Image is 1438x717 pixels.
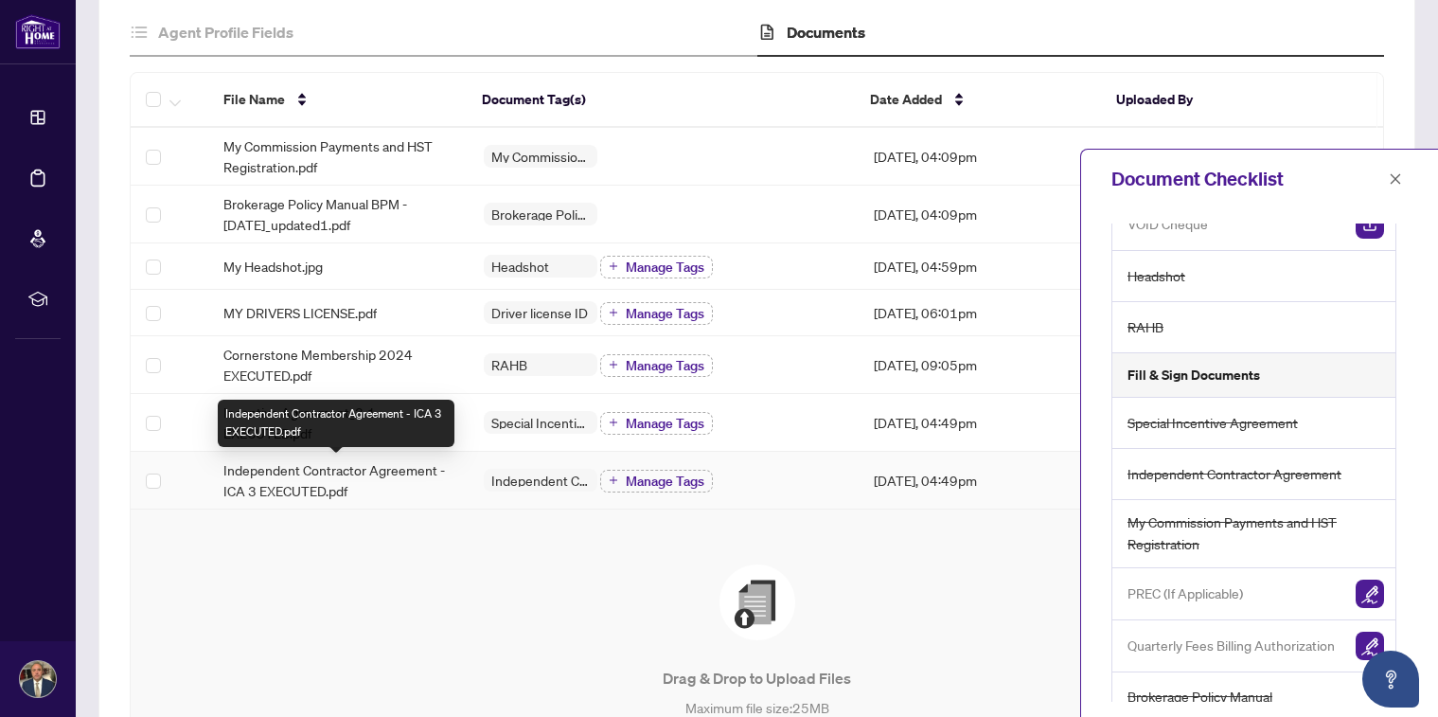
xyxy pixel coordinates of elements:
span: plus [609,261,618,271]
span: Special Incentive Agreement [1127,412,1298,434]
span: My Commission Payments and HST Registration [484,150,597,163]
h4: Agent Profile Fields [158,21,293,44]
span: File Name [223,89,285,110]
img: Upload Document [1356,210,1384,239]
span: Manage Tags [626,417,704,430]
div: Document Checklist [1111,165,1383,193]
span: VOID Cheque [1127,213,1208,235]
span: PREC (If Applicable) [1127,583,1243,604]
h5: Fill & Sign Documents [1127,365,1260,385]
span: Date Added [870,89,942,110]
h4: Documents [787,21,865,44]
td: [DATE], 04:09pm [859,128,1106,186]
button: Manage Tags [600,354,713,377]
span: Manage Tags [626,260,704,274]
span: RAHB [484,358,535,371]
img: Sign Document [1356,580,1384,608]
span: Independent Contractor Agreement [484,474,597,487]
td: [DATE], 04:59pm [859,243,1106,290]
img: Sign Document [1356,632,1384,660]
span: Manage Tags [626,307,704,320]
button: Manage Tags [600,470,713,493]
td: [PERSON_NAME] [1105,128,1300,186]
span: My Headshot.jpg [223,256,323,277]
button: Open asap [1362,651,1419,708]
td: [DATE], 04:49pm [859,394,1106,452]
span: RAHB [1127,316,1163,338]
span: plus [609,475,618,485]
button: Manage Tags [600,256,713,278]
td: [DATE], 06:01pm [859,290,1106,336]
img: File Upload [719,565,795,640]
span: plus [609,360,618,369]
th: Document Tag(s) [467,73,855,128]
span: Driver license ID [484,306,595,319]
span: Independent Contractor Agreement - ICA 3 EXECUTED.pdf [223,459,453,501]
button: Logo [1338,141,1368,171]
button: Manage Tags [600,302,713,325]
div: Independent Contractor Agreement - ICA 3 EXECUTED.pdf [218,400,454,447]
td: [DATE], 04:49pm [859,452,1106,510]
span: My Commission Payments and HST Registration [1127,511,1384,556]
span: Brokerage Policy Manual [484,207,597,221]
span: My Commission Payments and HST Registration.pdf [223,135,453,177]
span: Quarterly Fees Billing Authorization [1127,635,1335,656]
span: Brokerage Policy Manual BPM - [DATE]_updated1.pdf [223,193,453,235]
th: Date Added [855,73,1101,128]
button: Manage Tags [600,412,713,435]
th: Uploaded By [1101,73,1295,128]
span: plus [609,308,618,317]
span: Manage Tags [626,359,704,372]
span: Cornerstone Membership 2024 EXECUTED.pdf [223,344,453,385]
img: Profile Icon [20,661,56,697]
span: Headshot [484,260,557,273]
span: plus [609,418,618,427]
p: Drag & Drop to Upload Files [169,667,1345,690]
span: MY DRIVERS LICENSE.pdf [223,302,377,323]
span: Brokerage Policy Manual [1127,686,1272,708]
span: Independent Contractor Agreement [1127,463,1341,485]
span: close [1389,172,1402,186]
td: [DATE], 09:05pm [859,336,1106,394]
td: [DATE], 04:09pm [859,186,1106,243]
span: Special Incentive Agreement [484,416,597,429]
span: Headshot [1127,265,1185,287]
img: logo [15,14,61,49]
th: File Name [208,73,467,128]
span: Manage Tags [626,475,704,488]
